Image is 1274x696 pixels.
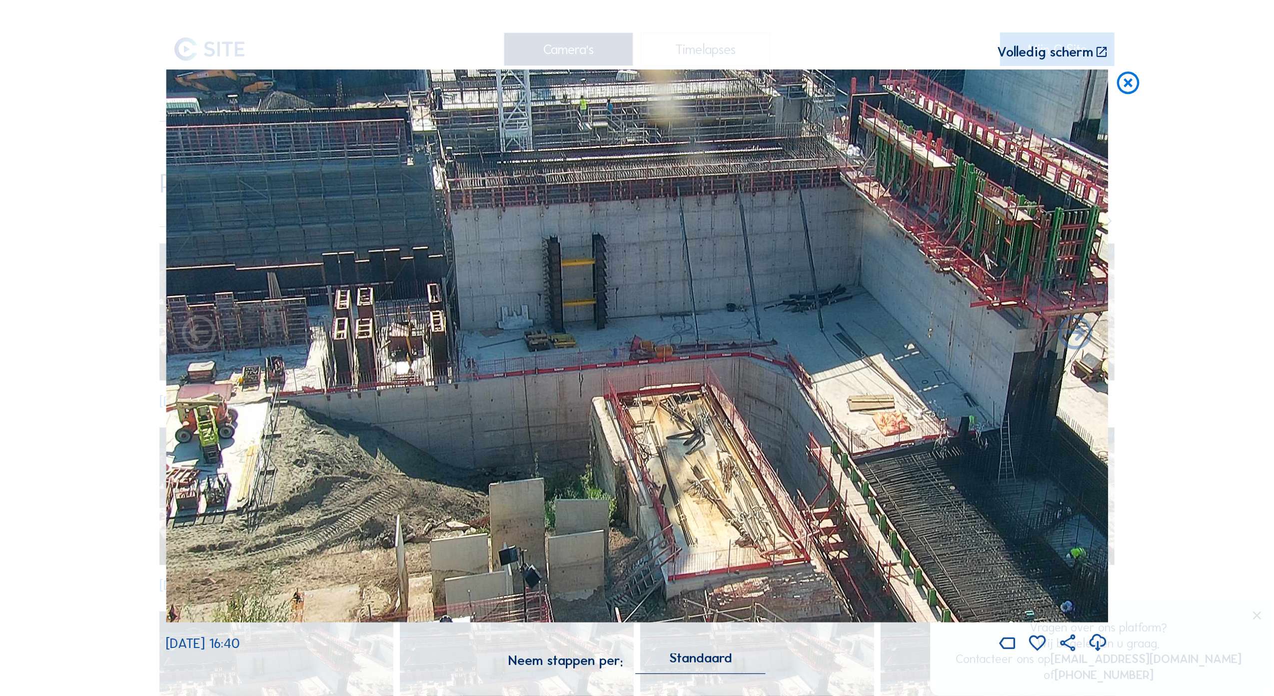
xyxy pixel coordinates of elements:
[636,653,766,673] div: Standaard
[997,45,1093,59] div: Volledig scherm
[166,69,1108,622] img: Image
[166,635,240,651] span: [DATE] 16:40
[508,653,623,667] div: Neem stappen per:
[1055,313,1095,354] i: Back
[669,653,732,662] div: Standaard
[178,313,219,354] i: Forward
